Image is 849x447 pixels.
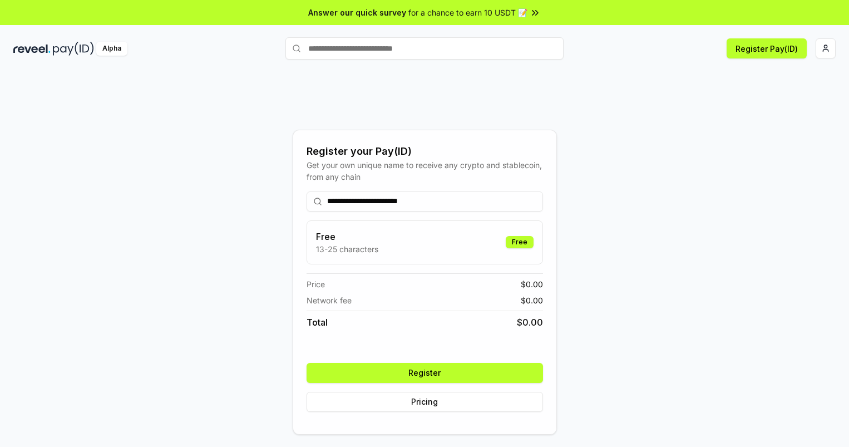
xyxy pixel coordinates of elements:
[308,7,406,18] span: Answer our quick survey
[307,363,543,383] button: Register
[307,278,325,290] span: Price
[517,316,543,329] span: $ 0.00
[506,236,534,248] div: Free
[727,38,807,58] button: Register Pay(ID)
[316,230,378,243] h3: Free
[53,42,94,56] img: pay_id
[307,316,328,329] span: Total
[13,42,51,56] img: reveel_dark
[307,159,543,183] div: Get your own unique name to receive any crypto and stablecoin, from any chain
[307,294,352,306] span: Network fee
[521,278,543,290] span: $ 0.00
[307,144,543,159] div: Register your Pay(ID)
[307,392,543,412] button: Pricing
[316,243,378,255] p: 13-25 characters
[408,7,527,18] span: for a chance to earn 10 USDT 📝
[96,42,127,56] div: Alpha
[521,294,543,306] span: $ 0.00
